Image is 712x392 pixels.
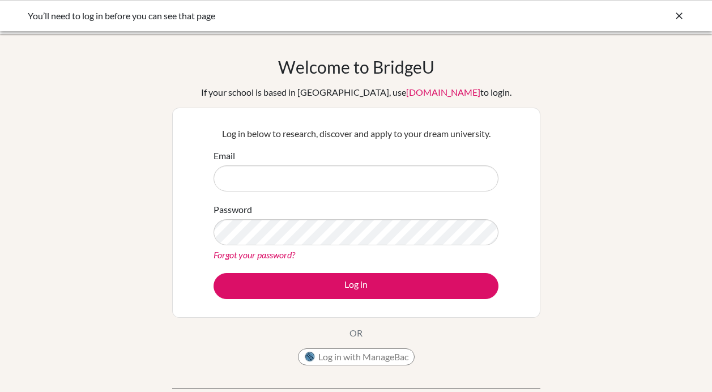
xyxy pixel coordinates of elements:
button: Log in with ManageBac [298,348,415,365]
p: OR [349,326,363,340]
button: Log in [214,273,498,299]
a: [DOMAIN_NAME] [406,87,480,97]
a: Forgot your password? [214,249,295,260]
div: If your school is based in [GEOGRAPHIC_DATA], use to login. [201,86,511,99]
label: Password [214,203,252,216]
label: Email [214,149,235,163]
h1: Welcome to BridgeU [278,57,434,77]
div: You’ll need to log in before you can see that page [28,9,515,23]
p: Log in below to research, discover and apply to your dream university. [214,127,498,140]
